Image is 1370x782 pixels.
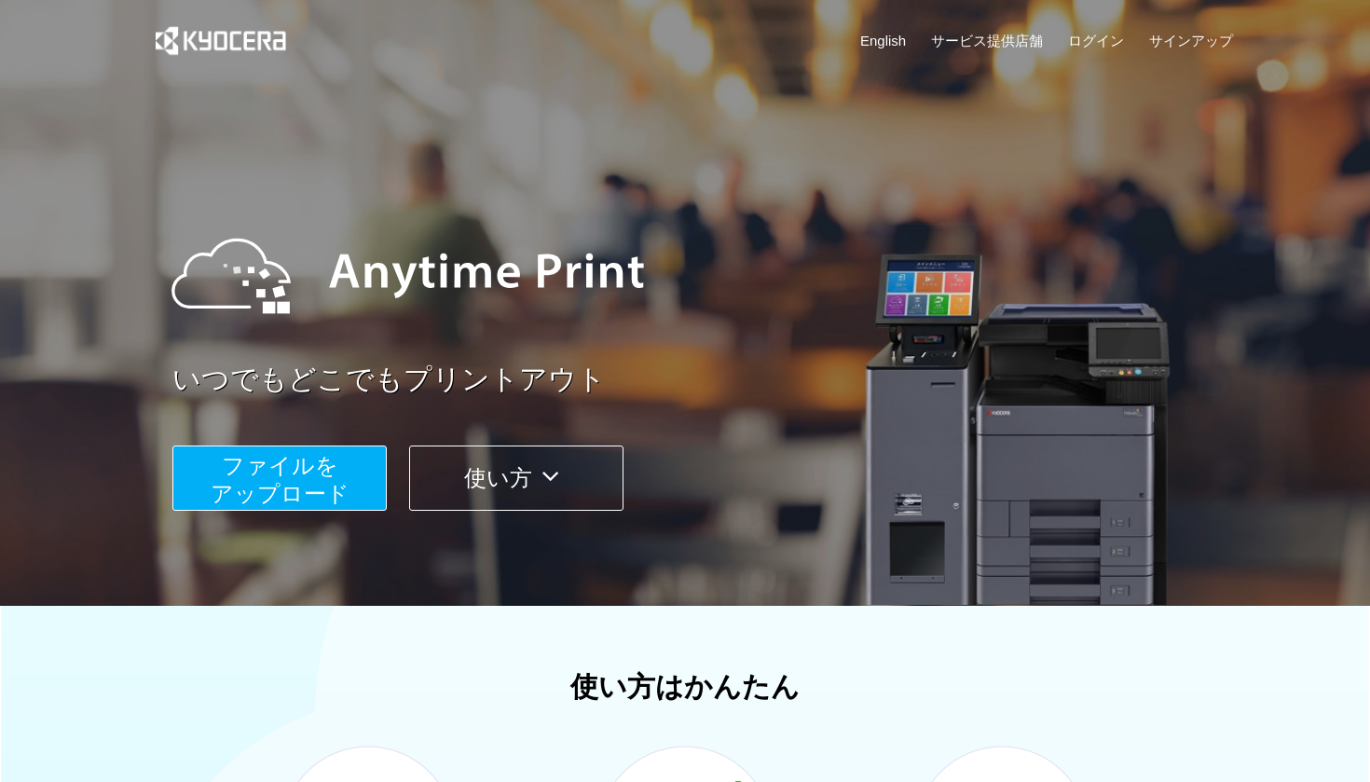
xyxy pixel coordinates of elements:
[860,31,906,50] a: English
[931,31,1043,50] a: サービス提供店舗
[211,453,349,506] span: ファイルを ​​アップロード
[409,446,623,511] button: 使い方
[172,360,1244,400] a: いつでもどこでもプリントアウト
[172,446,387,511] button: ファイルを​​アップロード
[1149,31,1233,50] a: サインアップ
[1068,31,1124,50] a: ログイン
